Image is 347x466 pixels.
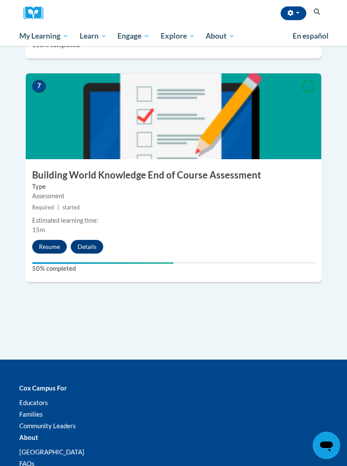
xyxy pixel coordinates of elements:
a: En español [287,27,334,45]
h3: Building World Knowledge End of Course Assessment [26,169,321,182]
span: 15m [32,226,45,233]
span: 7 [32,80,46,93]
a: Educators [19,399,48,406]
span: | [57,204,59,211]
a: Engage [112,26,155,46]
b: About [19,433,38,441]
span: Engage [117,31,150,41]
label: Type [32,182,315,191]
span: started [63,204,80,211]
button: Details [71,240,103,254]
a: Explore [155,26,200,46]
span: En español [293,31,329,40]
a: My Learning [14,26,74,46]
span: Learn [80,31,107,41]
button: Account Settings [281,6,306,20]
a: [GEOGRAPHIC_DATA] [19,448,84,456]
div: Estimated learning time: [32,216,315,225]
button: Resume [32,240,67,254]
a: About [200,26,241,46]
div: Assessment [32,191,315,201]
div: Your progress [32,262,173,264]
img: Logo brand [24,6,49,20]
img: Course Image [26,73,321,159]
a: Learn [74,26,112,46]
span: About [206,31,235,41]
span: Required [32,204,54,211]
iframe: Button to launch messaging window [313,432,340,459]
label: 50% completed [32,264,315,273]
div: Main menu [13,26,334,46]
span: Explore [161,31,195,41]
a: Cox Campus [24,6,49,20]
button: Search [311,7,323,17]
b: Cox Campus For [19,384,67,392]
a: Families [19,410,43,418]
span: My Learning [19,31,69,41]
a: Community Leaders [19,422,76,430]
